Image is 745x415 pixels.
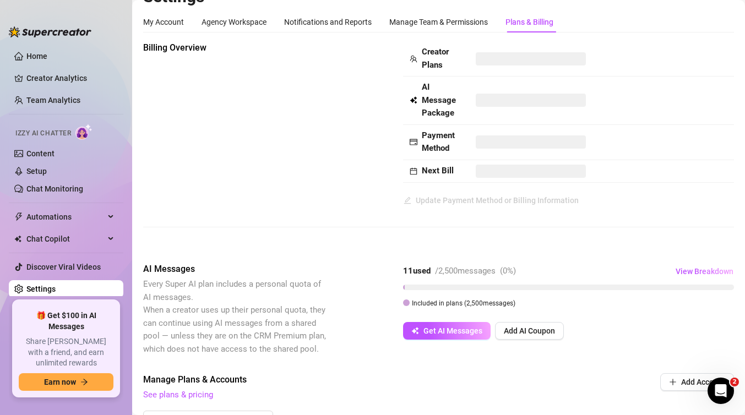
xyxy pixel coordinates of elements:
[15,128,71,139] span: Izzy AI Chatter
[26,96,80,105] a: Team Analytics
[500,266,516,276] span: ( 0 %)
[284,16,372,28] div: Notifications and Reports
[75,124,93,140] img: AI Chatter
[403,266,431,276] strong: 11 used
[410,138,417,146] span: credit-card
[675,263,734,280] button: View Breakdown
[410,167,417,175] span: calendar
[681,378,725,386] span: Add Account
[14,212,23,221] span: thunderbolt
[26,208,105,226] span: Automations
[495,322,564,340] button: Add AI Coupon
[26,230,105,248] span: Chat Copilot
[19,336,113,369] span: Share [PERSON_NAME] with a friend, and earn unlimited rewards
[26,285,56,293] a: Settings
[26,149,55,158] a: Content
[26,263,101,271] a: Discover Viral Videos
[26,52,47,61] a: Home
[410,55,417,63] span: team
[660,373,734,391] button: Add Account
[143,390,213,400] a: See plans & pricing
[422,47,449,70] strong: Creator Plans
[505,16,553,28] div: Plans & Billing
[26,167,47,176] a: Setup
[403,192,579,209] button: Update Payment Method or Billing Information
[26,69,115,87] a: Creator Analytics
[143,41,328,54] span: Billing Overview
[422,130,455,154] strong: Payment Method
[14,235,21,243] img: Chat Copilot
[730,378,739,386] span: 2
[423,326,482,335] span: Get AI Messages
[422,82,456,118] strong: AI Message Package
[143,279,326,354] span: Every Super AI plan includes a personal quota of AI messages. When a creator uses up their person...
[9,26,91,37] img: logo-BBDzfeDw.svg
[19,310,113,332] span: 🎁 Get $100 in AI Messages
[44,378,76,386] span: Earn now
[202,16,267,28] div: Agency Workspace
[669,378,677,386] span: plus
[504,326,555,335] span: Add AI Coupon
[435,266,496,276] span: / 2,500 messages
[143,16,184,28] div: My Account
[412,299,515,307] span: Included in plans ( 2,500 messages)
[403,322,491,340] button: Get AI Messages
[389,16,488,28] div: Manage Team & Permissions
[676,267,733,276] span: View Breakdown
[143,373,585,386] span: Manage Plans & Accounts
[422,166,454,176] strong: Next Bill
[26,184,83,193] a: Chat Monitoring
[19,373,113,391] button: Earn nowarrow-right
[80,378,88,386] span: arrow-right
[708,378,734,404] iframe: Intercom live chat
[143,263,328,276] span: AI Messages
